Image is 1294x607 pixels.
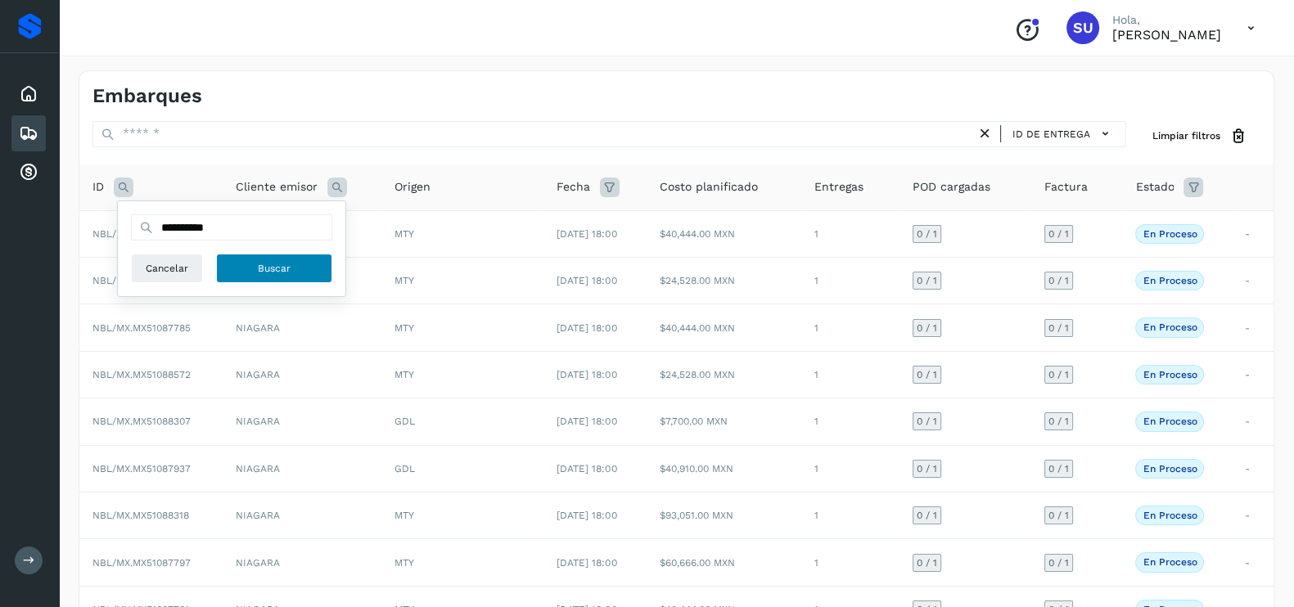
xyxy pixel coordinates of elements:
span: Limpiar filtros [1152,128,1220,143]
td: 1 [801,210,899,257]
span: NBL/MX.MX51088318 [92,510,189,521]
td: NIAGARA [223,492,381,539]
span: 0 / 1 [1048,323,1069,333]
span: Fecha [557,178,590,196]
span: POD cargadas [913,178,990,196]
span: Estado [1135,178,1174,196]
span: [DATE] 18:00 [557,416,616,427]
span: 0 / 1 [917,229,937,239]
span: Costo planificado [660,178,758,196]
p: En proceso [1143,228,1197,240]
p: Sayra Ugalde [1112,27,1221,43]
td: $24,528.00 MXN [647,258,801,304]
p: En proceso [1143,510,1197,521]
span: MTY [395,228,414,240]
p: En proceso [1143,416,1197,427]
span: [DATE] 18:00 [557,557,616,569]
span: [DATE] 18:00 [557,463,616,474]
span: 0 / 1 [917,464,937,474]
div: Embarques [11,115,46,151]
td: - [1232,304,1274,351]
td: 1 [801,398,899,445]
span: NBL/MX.MX51087797 [92,557,191,569]
td: NIAGARA [223,304,381,351]
span: 0 / 1 [1048,370,1069,380]
td: 1 [801,492,899,539]
span: 0 / 1 [1048,510,1069,520]
td: - [1232,445,1274,492]
td: $40,444.00 MXN [647,210,801,257]
span: Entregas [814,178,863,196]
td: - [1232,351,1274,398]
td: 1 [801,445,899,492]
span: NBL/MX.MX51088307 [92,416,191,427]
span: GDL [395,416,415,427]
span: 0 / 1 [1048,416,1069,426]
span: MTY [395,369,414,380]
td: - [1232,398,1274,445]
span: Cliente emisor [236,178,318,196]
span: MTY [395,322,414,334]
span: MTY [395,557,414,569]
span: MTY [395,275,414,286]
td: $40,910.00 MXN [647,445,801,492]
td: 1 [801,258,899,304]
p: En proceso [1143,556,1197,568]
span: ID [92,178,104,196]
span: [DATE] 18:00 [557,275,616,286]
span: ID de entrega [1012,127,1090,142]
span: NBL/MX.MX51087785 [92,322,191,334]
h4: Embarques [92,84,202,108]
span: Factura [1044,178,1088,196]
button: ID de entrega [1008,122,1119,146]
td: $7,700.00 MXN [647,398,801,445]
span: [DATE] 18:00 [557,322,616,334]
td: - [1232,539,1274,586]
p: En proceso [1143,321,1197,333]
td: $60,666.00 MXN [647,539,801,586]
span: MTY [395,510,414,521]
td: NIAGARA [223,539,381,586]
span: NBL/MX.MX51088243 [92,228,191,240]
td: 1 [801,351,899,398]
td: $24,528.00 MXN [647,351,801,398]
p: En proceso [1143,369,1197,380]
span: NBL/MX.MX51088572 [92,369,191,380]
span: [DATE] 18:00 [557,228,616,240]
span: [DATE] 18:00 [557,369,616,380]
td: NIAGARA [223,398,381,445]
td: - [1232,258,1274,304]
button: Limpiar filtros [1139,121,1260,151]
span: NBL/MX.MX51088570 [92,275,191,286]
p: En proceso [1143,275,1197,286]
td: NIAGARA [223,351,381,398]
span: 0 / 1 [1048,276,1069,286]
td: 1 [801,304,899,351]
td: - [1232,492,1274,539]
span: 0 / 1 [917,416,937,426]
span: [DATE] 18:00 [557,510,616,521]
span: 0 / 1 [1048,464,1069,474]
td: $40,444.00 MXN [647,304,801,351]
p: En proceso [1143,463,1197,474]
span: GDL [395,463,415,474]
td: 1 [801,539,899,586]
div: Inicio [11,76,46,112]
td: NIAGARA [223,445,381,492]
span: 0 / 1 [1048,229,1069,239]
span: 0 / 1 [917,510,937,520]
span: 0 / 1 [917,276,937,286]
span: Origen [395,178,431,196]
td: - [1232,210,1274,257]
span: 0 / 1 [917,558,937,568]
td: $93,051.00 MXN [647,492,801,539]
div: Cuentas por cobrar [11,155,46,191]
p: Hola, [1112,13,1221,27]
span: 0 / 1 [1048,558,1069,568]
span: 0 / 1 [917,370,937,380]
span: 0 / 1 [917,323,937,333]
span: NBL/MX.MX51087937 [92,463,191,474]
